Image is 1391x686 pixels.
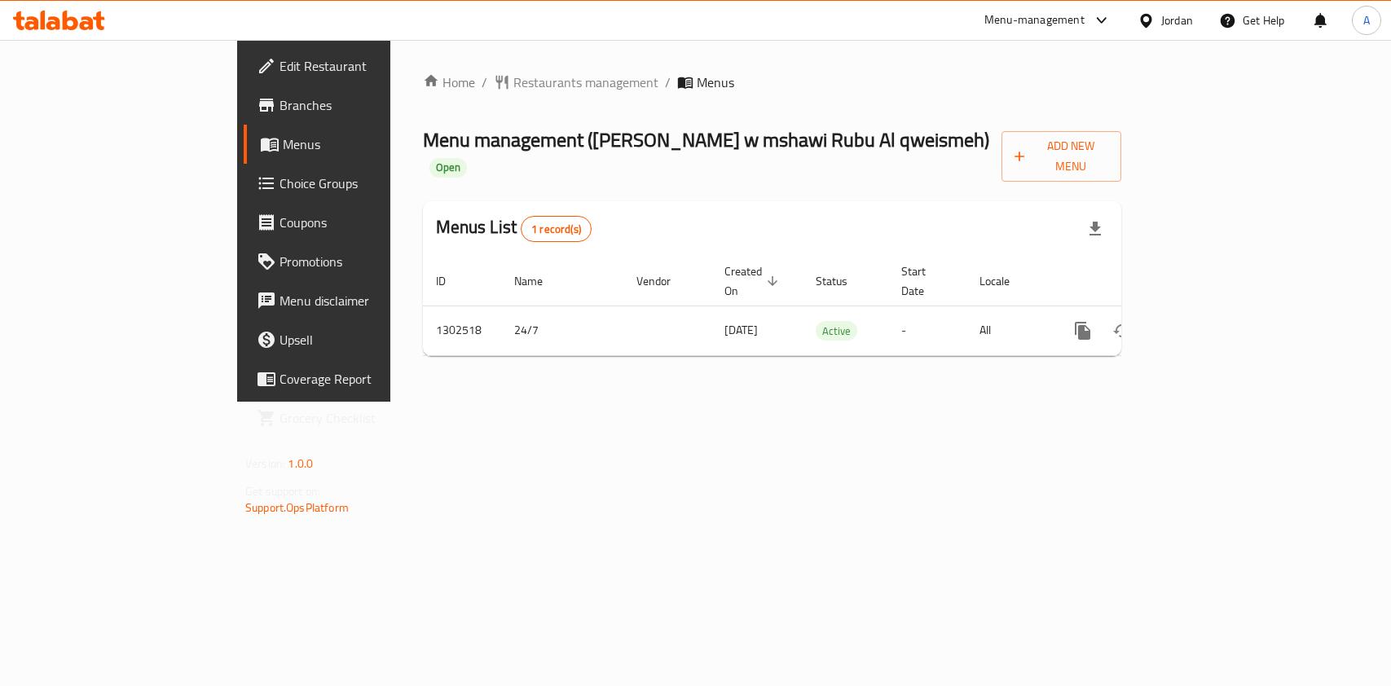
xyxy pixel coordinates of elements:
span: Coverage Report [280,369,456,389]
a: Upsell [244,320,469,359]
a: Branches [244,86,469,125]
a: Menu disclaimer [244,281,469,320]
a: Grocery Checklist [244,398,469,438]
a: Choice Groups [244,164,469,203]
div: Jordan [1161,11,1193,29]
div: Export file [1076,209,1115,248]
li: / [482,73,487,92]
nav: breadcrumb [423,73,1121,92]
span: A [1363,11,1370,29]
span: Active [816,322,857,341]
a: Coverage Report [244,359,469,398]
a: Support.OpsPlatform [245,497,349,518]
div: Menu-management [984,11,1085,30]
div: Total records count [521,216,592,242]
span: Created On [724,262,783,301]
button: Change Status [1103,311,1142,350]
a: Menus [244,125,469,164]
span: Branches [280,95,456,115]
span: Upsell [280,330,456,350]
th: Actions [1050,257,1233,306]
span: Get support on: [245,481,320,502]
span: Menu disclaimer [280,291,456,310]
span: ID [436,271,467,291]
span: Promotions [280,252,456,271]
span: Edit Restaurant [280,56,456,76]
a: Promotions [244,242,469,281]
a: Restaurants management [494,73,658,92]
span: Version: [245,453,285,474]
span: 1 record(s) [522,222,591,237]
td: All [966,306,1050,355]
table: enhanced table [423,257,1233,356]
span: Menu management ( [PERSON_NAME] w mshawi Rubu Al qweismeh ) [423,121,989,158]
span: Name [514,271,564,291]
span: Restaurants management [513,73,658,92]
span: Vendor [636,271,692,291]
span: Start Date [901,262,947,301]
span: Grocery Checklist [280,408,456,428]
a: Coupons [244,203,469,242]
span: [DATE] [724,319,758,341]
span: Menus [283,134,456,154]
span: Add New Menu [1015,136,1108,177]
button: more [1063,311,1103,350]
h2: Menus List [436,215,592,242]
td: - [888,306,966,355]
a: Edit Restaurant [244,46,469,86]
div: Active [816,321,857,341]
span: 1.0.0 [288,453,313,474]
li: / [665,73,671,92]
button: Add New Menu [1001,131,1121,182]
span: Locale [979,271,1031,291]
span: Status [816,271,869,291]
span: Coupons [280,213,456,232]
span: Choice Groups [280,174,456,193]
td: 24/7 [501,306,623,355]
span: Menus [697,73,734,92]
